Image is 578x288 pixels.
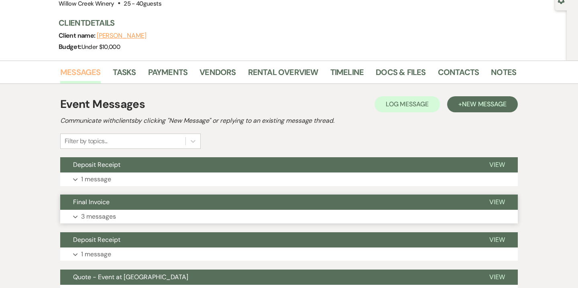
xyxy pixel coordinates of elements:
h3: Client Details [59,17,508,28]
span: Final Invoice [73,198,110,206]
span: Deposit Receipt [73,235,120,244]
a: Notes [491,66,516,83]
button: [PERSON_NAME] [97,32,147,39]
span: New Message [462,100,507,108]
p: 1 message [81,174,111,185]
button: Log Message [374,96,440,112]
span: View [489,273,505,281]
h2: Communicate with clients by clicking "New Message" or replying to an existing message thread. [60,116,518,126]
span: Budget: [59,43,81,51]
span: Under $10,000 [81,43,120,51]
button: Deposit Receipt [60,232,476,247]
span: Deposit Receipt [73,160,120,169]
a: Rental Overview [248,66,318,83]
button: View [476,195,518,210]
button: 1 message [60,172,518,186]
a: Messages [60,66,101,83]
button: 3 messages [60,210,518,223]
a: Tasks [113,66,136,83]
a: Contacts [438,66,479,83]
p: 1 message [81,249,111,260]
p: 3 messages [81,211,116,222]
button: Final Invoice [60,195,476,210]
span: Quote - Event at [GEOGRAPHIC_DATA] [73,273,188,281]
a: Payments [148,66,188,83]
a: Docs & Files [376,66,425,83]
a: Timeline [330,66,364,83]
button: View [476,232,518,247]
span: Log Message [386,100,429,108]
span: View [489,235,505,244]
div: Filter by topics... [65,136,108,146]
span: View [489,160,505,169]
a: Vendors [199,66,236,83]
button: View [476,270,518,285]
h1: Event Messages [60,96,145,113]
button: +New Message [447,96,518,112]
button: Quote - Event at [GEOGRAPHIC_DATA] [60,270,476,285]
button: Deposit Receipt [60,157,476,172]
button: 1 message [60,247,518,261]
button: View [476,157,518,172]
span: View [489,198,505,206]
span: Client name: [59,31,97,40]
